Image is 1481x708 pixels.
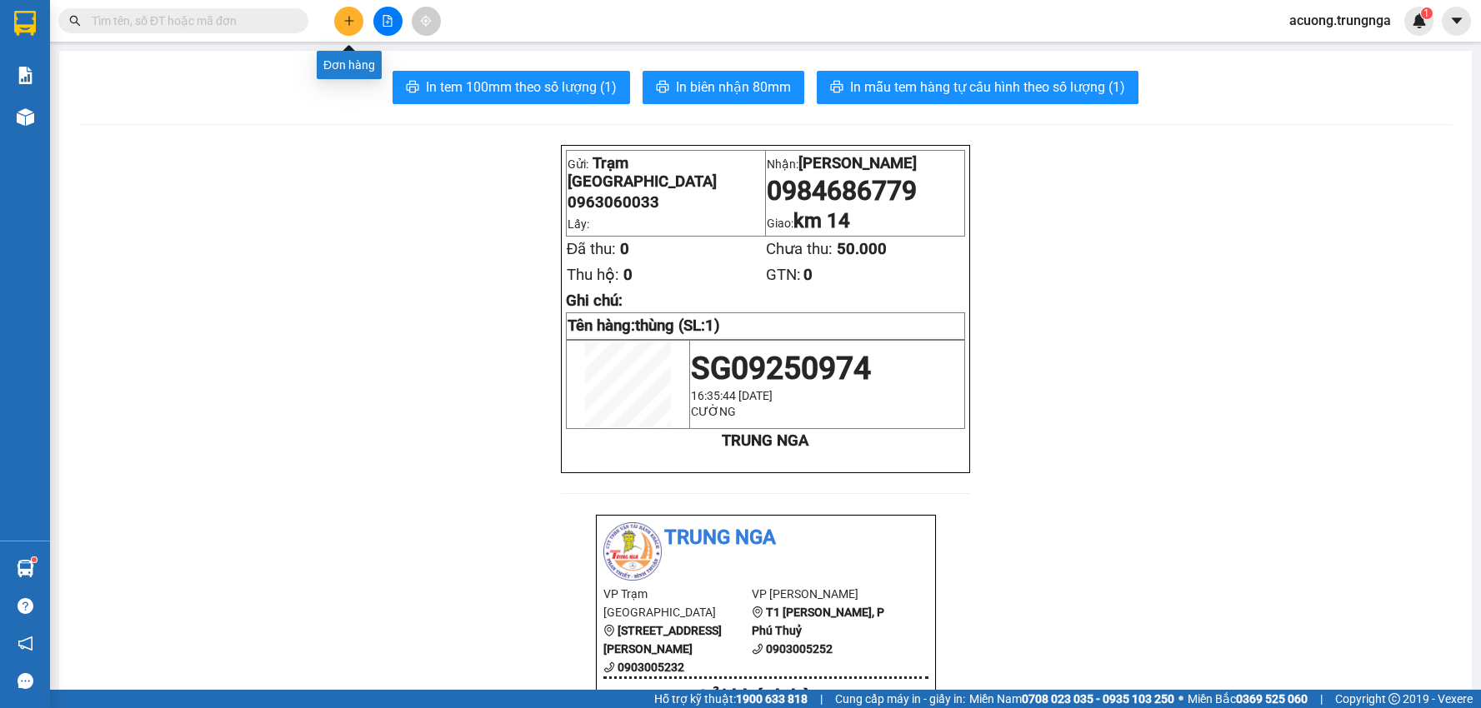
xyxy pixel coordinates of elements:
span: file-add [382,15,393,27]
span: acuong.trungnga [1276,10,1404,31]
span: copyright [1388,693,1400,705]
button: aim [412,7,441,36]
span: In biên nhận 80mm [676,77,791,97]
strong: 0369 525 060 [1236,692,1308,706]
span: 0963060033 [568,193,659,212]
span: plus [343,15,355,27]
span: | [820,690,823,708]
b: [STREET_ADDRESS][PERSON_NAME] [603,624,722,656]
b: 0903005232 [618,661,684,674]
span: GTN: [766,266,801,284]
span: aim [420,15,432,27]
strong: 1900 633 818 [736,692,808,706]
span: message [18,673,33,689]
li: VP [PERSON_NAME] [752,585,901,603]
sup: 1 [1421,7,1433,19]
span: 0 [620,240,629,258]
b: 0903005252 [766,642,833,656]
span: Giao: [767,217,850,230]
button: printerIn biên nhận 80mm [643,71,804,104]
strong: Tên hàng: [568,317,720,335]
span: Cung cấp máy in - giấy in: [835,690,965,708]
span: ⚪️ [1178,696,1183,702]
b: T1 [PERSON_NAME], P Phú Thuỷ [752,606,884,637]
li: Trung Nga [603,522,928,554]
strong: 0708 023 035 - 0935 103 250 [1022,692,1174,706]
span: caret-down [1449,13,1464,28]
span: Chưa thu: [766,240,833,258]
span: phone [603,661,615,673]
button: printerIn mẫu tem hàng tự cấu hình theo số lượng (1) [817,71,1138,104]
span: printer [406,80,419,96]
span: environment [752,606,763,618]
span: Hỗ trợ kỹ thuật: [654,690,808,708]
span: printer [830,80,843,96]
input: Tìm tên, số ĐT hoặc mã đơn [92,12,288,30]
span: 1 [1423,7,1429,19]
span: Lấy: [568,217,589,231]
span: Đã thu: [567,240,616,258]
p: Nhận: [767,154,963,172]
span: | [1320,690,1323,708]
img: warehouse-icon [17,560,34,577]
span: [PERSON_NAME] [798,154,917,172]
span: Ghi chú: [566,292,623,310]
button: file-add [373,7,403,36]
span: 0984686779 [767,175,917,207]
img: logo-vxr [14,11,36,36]
span: km 14 [793,209,850,232]
img: warehouse-icon [17,108,34,126]
span: Trạm [GEOGRAPHIC_DATA] [568,154,717,191]
span: 0 [623,266,633,284]
span: thùng (SL: [635,317,720,335]
span: 1) [705,317,720,335]
span: Thu hộ: [567,266,619,284]
span: In tem 100mm theo số lượng (1) [426,77,617,97]
button: caret-down [1442,7,1471,36]
span: printer [656,80,669,96]
img: solution-icon [17,67,34,84]
span: CƯỜNG [691,405,736,418]
span: In mẫu tem hàng tự cấu hình theo số lượng (1) [850,77,1125,97]
span: Miền Nam [969,690,1174,708]
img: logo.jpg [603,522,662,581]
span: 16:35:44 [DATE] [691,389,773,402]
span: 0 [803,266,813,284]
span: environment [603,625,615,636]
img: icon-new-feature [1412,13,1427,28]
span: notification [18,636,33,651]
button: plus [334,7,363,36]
sup: 1 [32,557,37,562]
span: search [69,15,81,27]
p: Gửi: [568,154,764,191]
strong: TRUNG NGA [722,431,808,450]
button: printerIn tem 100mm theo số lượng (1) [393,71,630,104]
span: phone [752,643,763,655]
span: Miền Bắc [1188,690,1308,708]
span: question-circle [18,598,33,614]
span: SG09250974 [691,350,871,386]
li: VP Trạm [GEOGRAPHIC_DATA] [603,585,753,621]
span: 50.000 [837,240,887,258]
